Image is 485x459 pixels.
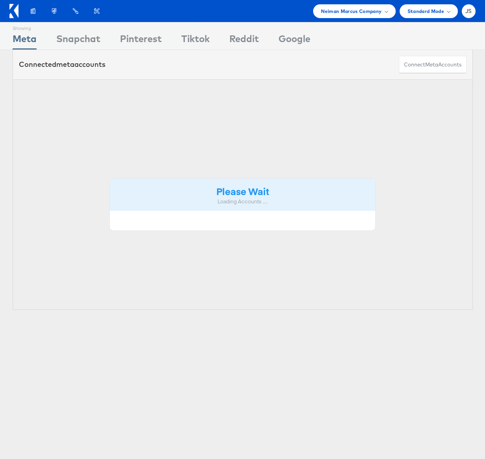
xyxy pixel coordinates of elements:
[465,9,472,14] span: JS
[120,32,162,50] div: Pinterest
[278,32,310,50] div: Google
[321,7,382,15] span: Neiman Marcus Company
[13,32,37,50] div: Meta
[56,60,74,69] span: meta
[181,32,210,50] div: Tiktok
[13,22,37,32] div: Showing
[216,184,269,197] strong: Please Wait
[19,59,105,70] div: Connected accounts
[408,7,444,15] span: Standard Mode
[425,61,438,68] span: meta
[229,32,259,50] div: Reddit
[116,198,370,205] div: Loading Accounts ....
[399,56,467,74] button: ConnectmetaAccounts
[56,32,100,50] div: Snapchat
